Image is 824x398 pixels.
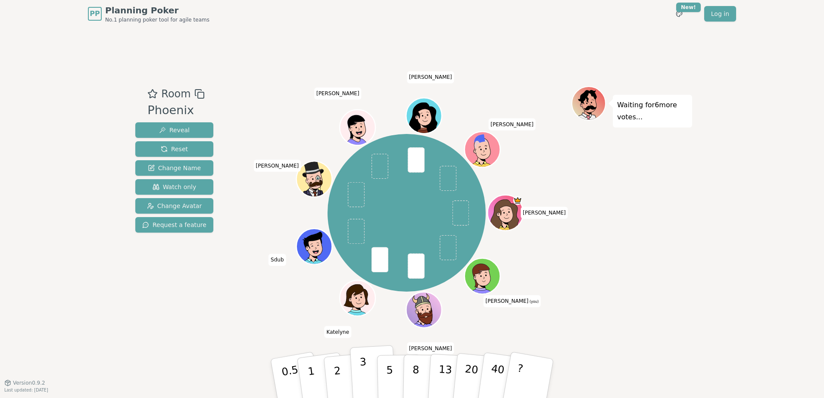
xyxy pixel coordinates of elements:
[153,183,197,191] span: Watch only
[161,145,188,153] span: Reset
[142,221,206,229] span: Request a feature
[484,295,541,307] span: Click to change your name
[161,86,190,102] span: Room
[147,102,204,119] div: Phoenix
[135,217,213,233] button: Request a feature
[617,99,688,123] p: Waiting for 6 more votes...
[325,326,352,338] span: Click to change your name
[105,4,209,16] span: Planning Poker
[159,126,190,134] span: Reveal
[268,254,286,266] span: Click to change your name
[147,202,202,210] span: Change Avatar
[135,141,213,157] button: Reset
[488,118,536,131] span: Click to change your name
[513,196,522,205] span: Bailey B is the host
[676,3,701,12] div: New!
[90,9,100,19] span: PP
[13,379,45,386] span: Version 0.9.2
[528,300,539,304] span: (you)
[521,207,568,219] span: Click to change your name
[135,198,213,214] button: Change Avatar
[4,379,45,386] button: Version0.9.2
[135,179,213,195] button: Watch only
[671,6,687,22] button: New!
[105,16,209,23] span: No.1 planning poker tool for agile teams
[407,71,454,83] span: Click to change your name
[465,259,499,293] button: Click to change your avatar
[135,160,213,176] button: Change Name
[4,388,48,392] span: Last updated: [DATE]
[704,6,736,22] a: Log in
[314,87,362,99] span: Click to change your name
[407,342,454,354] span: Click to change your name
[88,4,209,23] a: PPPlanning PokerNo.1 planning poker tool for agile teams
[147,86,158,102] button: Add as favourite
[148,164,201,172] span: Change Name
[135,122,213,138] button: Reveal
[253,160,301,172] span: Click to change your name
